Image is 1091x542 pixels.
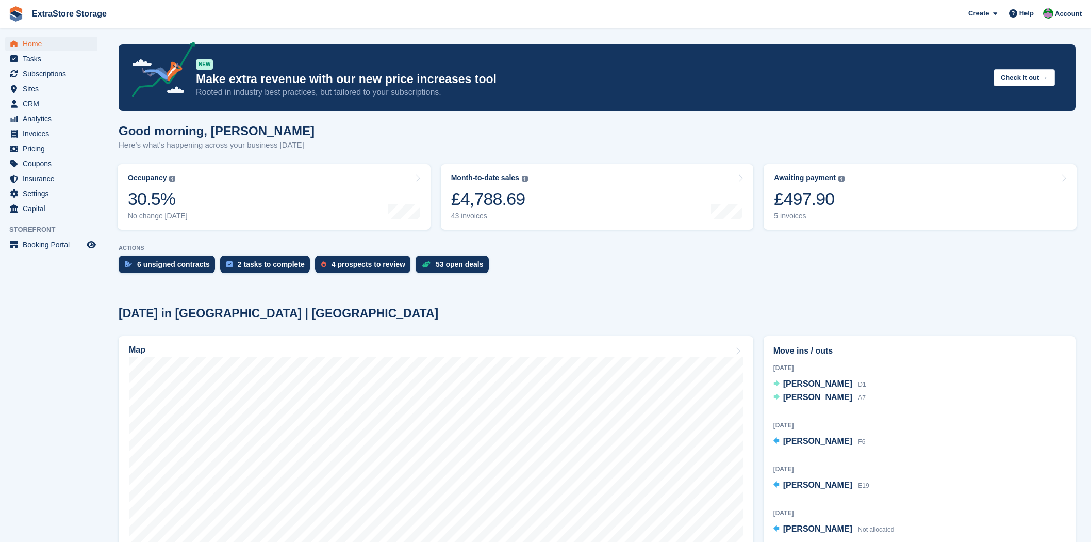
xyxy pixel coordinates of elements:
span: CRM [23,97,85,111]
img: stora-icon-8386f47178a22dfd0bd8f6a31ec36ba5ce8667c1dd55bd0f319d3a0aa187defe.svg [8,6,24,22]
div: [DATE] [773,465,1066,474]
img: prospect-51fa495bee0391a8d652442698ab0144808aea92771e9ea1ae160a38d050c398.svg [321,261,326,267]
img: deal-1b604bf984904fb50ccaf53a9ad4b4a5d6e5aea283cecdc64d6e3604feb123c2.svg [422,261,431,268]
img: icon-info-grey-7440780725fd019a000dd9b08b2336e03edf1995a4989e88bcd33f0948082b44.svg [522,176,528,182]
span: D1 [858,381,866,388]
a: menu [5,82,97,96]
a: 6 unsigned contracts [119,256,220,278]
div: Awaiting payment [774,173,836,182]
a: menu [5,37,97,51]
p: Make extra revenue with our new price increases tool [196,72,985,87]
a: ExtraStore Storage [28,5,111,22]
span: Storefront [9,225,103,235]
div: No change [DATE] [128,212,188,220]
a: 2 tasks to complete [220,256,315,278]
a: [PERSON_NAME] A7 [773,391,866,405]
span: Coupons [23,156,85,171]
span: E19 [858,482,869,489]
a: Preview store [85,238,97,251]
div: 53 open deals [436,260,484,268]
a: 53 open deals [416,256,494,278]
span: Not allocated [858,526,894,533]
div: 43 invoices [451,212,528,220]
p: Here's what's happening across your business [DATE] [119,139,315,151]
div: Month-to-date sales [451,173,519,182]
button: Check it out → [994,69,1055,86]
a: menu [5,126,97,141]
div: 30.5% [128,188,188,210]
img: contract_signature_icon-13c848040528278c33f63329250d36e43548de30e8caae1d1a13099fd9432cc5.svg [125,261,132,267]
span: [PERSON_NAME] [783,379,852,388]
span: Invoices [23,126,85,141]
span: Analytics [23,111,85,126]
a: menu [5,111,97,126]
span: Settings [23,186,85,201]
a: Month-to-date sales £4,788.69 43 invoices [441,164,754,230]
h1: Good morning, [PERSON_NAME] [119,124,315,138]
h2: [DATE] in [GEOGRAPHIC_DATA] | [GEOGRAPHIC_DATA] [119,307,438,321]
a: menu [5,201,97,216]
a: menu [5,156,97,171]
a: menu [5,52,97,66]
div: 4 prospects to review [332,260,405,268]
span: Help [1019,8,1034,19]
div: [DATE] [773,421,1066,430]
img: icon-info-grey-7440780725fd019a000dd9b08b2336e03edf1995a4989e88bcd33f0948082b44.svg [169,176,175,182]
span: Tasks [23,52,85,66]
div: NEW [196,59,213,70]
span: Home [23,37,85,51]
a: menu [5,97,97,111]
span: [PERSON_NAME] [783,437,852,445]
span: Account [1055,9,1082,19]
div: £4,788.69 [451,188,528,210]
a: menu [5,67,97,81]
div: 5 invoices [774,212,845,220]
span: Capital [23,201,85,216]
a: Awaiting payment £497.90 5 invoices [764,164,1077,230]
a: [PERSON_NAME] Not allocated [773,523,895,536]
img: icon-info-grey-7440780725fd019a000dd9b08b2336e03edf1995a4989e88bcd33f0948082b44.svg [838,176,845,182]
p: ACTIONS [119,245,1076,251]
span: [PERSON_NAME] [783,393,852,402]
img: task-75834270c22a3079a89374b754ae025e5fb1db73e45f91037f5363f120a921f8.svg [226,261,233,267]
a: [PERSON_NAME] D1 [773,378,866,391]
span: F6 [858,438,865,445]
img: Grant Daniel [1043,8,1053,19]
div: [DATE] [773,508,1066,518]
a: [PERSON_NAME] F6 [773,435,866,449]
h2: Map [129,345,145,355]
span: Sites [23,82,85,96]
div: 6 unsigned contracts [137,260,210,268]
a: menu [5,141,97,156]
a: 4 prospects to review [315,256,416,278]
span: A7 [858,394,866,402]
span: [PERSON_NAME] [783,524,852,533]
a: [PERSON_NAME] E19 [773,479,869,492]
h2: Move ins / outs [773,345,1066,357]
div: [DATE] [773,363,1066,373]
a: menu [5,186,97,201]
span: Create [968,8,989,19]
img: price-adjustments-announcement-icon-8257ccfd72463d97f412b2fc003d46551f7dbcb40ab6d574587a9cd5c0d94... [123,42,195,101]
span: Subscriptions [23,67,85,81]
span: [PERSON_NAME] [783,481,852,489]
div: £497.90 [774,188,845,210]
span: Pricing [23,141,85,156]
a: menu [5,237,97,252]
span: Booking Portal [23,237,85,252]
span: Insurance [23,171,85,186]
a: menu [5,171,97,186]
a: Occupancy 30.5% No change [DATE] [118,164,431,230]
div: Occupancy [128,173,167,182]
div: 2 tasks to complete [238,260,305,268]
p: Rooted in industry best practices, but tailored to your subscriptions. [196,87,985,98]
